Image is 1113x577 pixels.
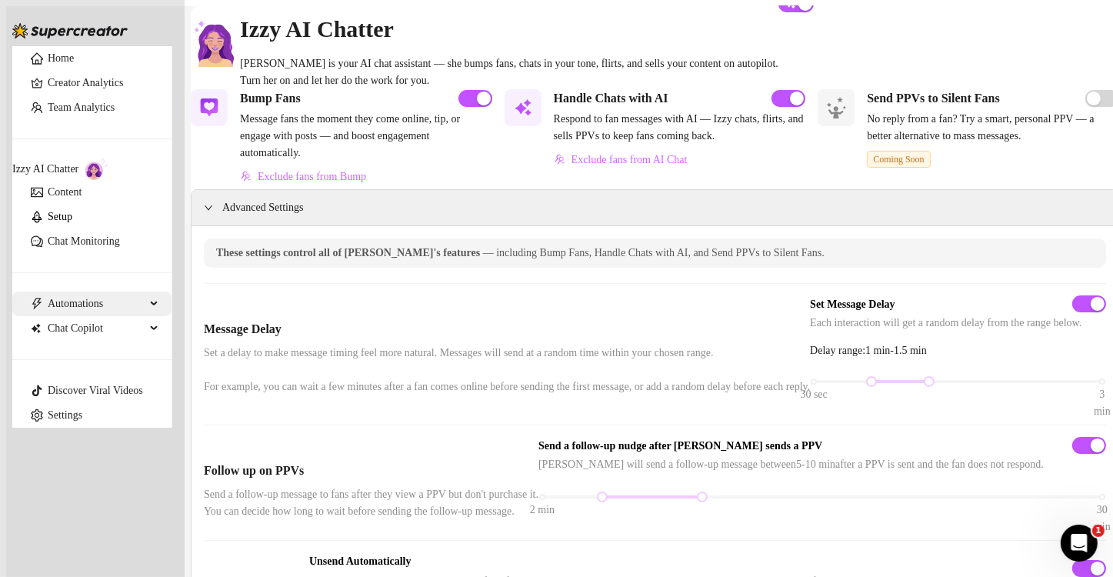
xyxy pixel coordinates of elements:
a: Home [48,52,74,64]
h5: Message Delay [204,320,810,339]
button: Exclude fans from Bump [240,165,367,189]
div: 30 min [1094,502,1111,535]
h5: Bump Fans [240,89,301,108]
strong: Send a follow-up nudge after [PERSON_NAME] sends a PPV [538,440,822,452]
a: Content [48,186,82,198]
img: svg%3e [241,171,252,182]
img: svg%3e [514,98,532,117]
h5: Follow up on PPVs [204,462,538,480]
span: Message fans the moment they come online, tip, or engage with posts — and boost engagement automa... [240,111,492,162]
div: [PERSON_NAME] is your AI chat assistant — she bumps fans, chats in your tone, flirts, and sells y... [240,55,778,89]
span: expanded [204,203,213,212]
button: Exclude fans from AI Chat [554,148,688,172]
span: 1 [1092,525,1105,537]
span: Coming Soon [867,151,930,168]
a: Creator Analytics [48,71,159,95]
span: Set a delay to make message timing feel more natural. Messages will send at a random time within ... [204,345,810,395]
a: Team Analytics [48,102,115,113]
span: Send a follow-up message to fans after they view a PPV but don't purchase it. You can decide how ... [204,486,538,520]
strong: Unsend Automatically [309,555,412,567]
div: 2 min [530,502,555,519]
span: Respond to fan messages with AI — Izzy chats, flirts, and sells PPVs to keep fans coming back. [554,111,806,145]
div: 3 min [1094,386,1111,420]
img: logo-BBDzfeDw.svg [12,23,128,38]
a: Setup [48,211,72,222]
img: svg%3e [555,154,565,165]
span: Izzy AI Chatter [12,161,78,178]
img: svg%3e [200,98,218,117]
img: Chat Copilot [31,323,41,334]
span: — including Bump Fans, Handle Chats with AI, and Send PPVs to Silent Fans. [483,247,825,258]
span: These settings control all of [PERSON_NAME]'s features [216,247,483,258]
a: Settings [48,409,82,421]
iframe: Intercom live chat [1061,525,1098,562]
span: Automations [48,292,145,316]
span: Delay range: 1 min - 1.5 min [810,342,1106,359]
span: Exclude fans from AI Chat [571,154,688,166]
div: expanded [204,199,222,216]
h5: Handle Chats with AI [554,89,668,108]
span: Each interaction will get a random delay from the range below. [810,315,1106,332]
span: thunderbolt [31,298,43,310]
span: Advanced Settings [222,199,303,216]
img: silent-fans-ppv-o-N6Mmdf.svg [826,97,851,122]
a: Chat Monitoring [48,235,120,247]
h5: Send PPVs to Silent Fans [867,89,999,108]
img: AI Chatter [85,158,108,180]
h2: Izzy AI Chatter [240,15,778,44]
span: [PERSON_NAME] will send a follow-up message between 5 - 10 min after a PPV is sent and the fan do... [538,456,1106,473]
span: Exclude fans from Bump [258,171,366,183]
span: Chat Copilot [48,316,145,341]
a: Discover Viral Videos [48,385,143,396]
div: 30 sec [801,386,828,403]
strong: Set Message Delay [810,299,895,310]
